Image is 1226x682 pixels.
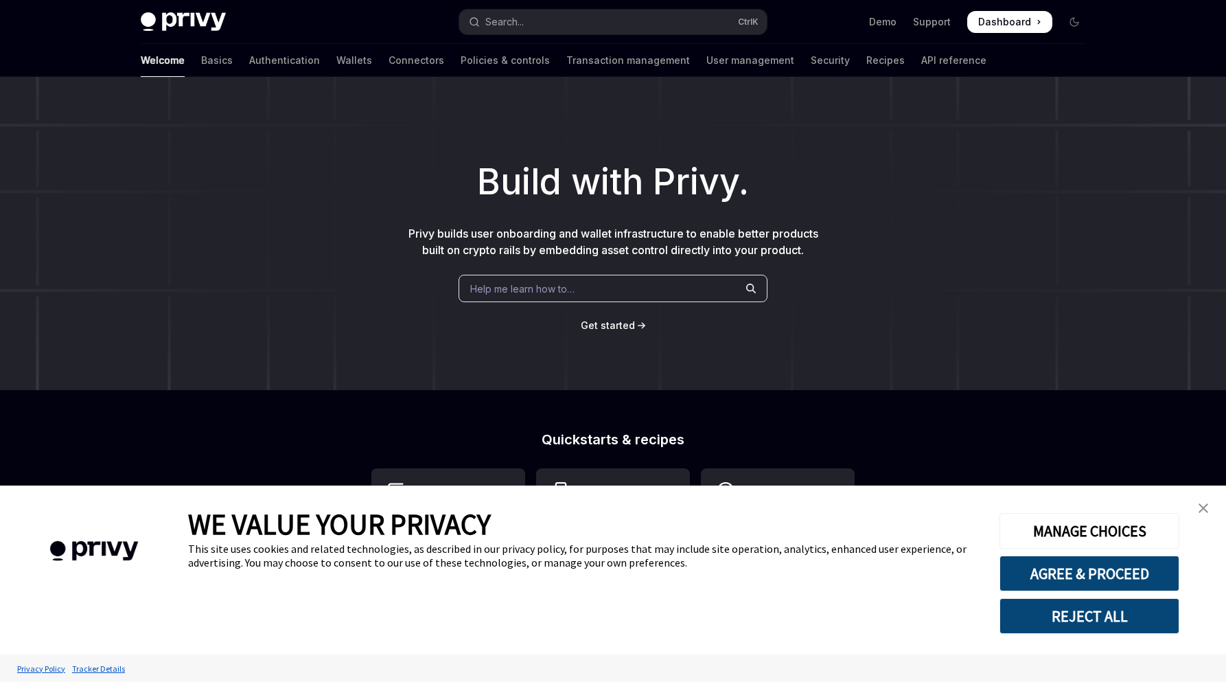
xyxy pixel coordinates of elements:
[141,44,185,77] a: Welcome
[978,15,1031,29] span: Dashboard
[188,506,491,542] span: WE VALUE YOUR PRIVACY
[701,468,855,609] a: **** *****Whitelabel login, wallets, and user management with your own UI and branding.
[811,44,850,77] a: Security
[869,15,897,29] a: Demo
[371,433,855,446] h2: Quickstarts & recipes
[14,657,69,681] a: Privacy Policy
[581,319,635,332] a: Get started
[485,14,524,30] div: Search...
[921,44,986,77] a: API reference
[336,44,372,77] a: Wallets
[141,12,226,32] img: dark logo
[1190,495,1217,522] a: close banner
[461,44,550,77] a: Policies & controls
[389,44,444,77] a: Connectors
[69,657,128,681] a: Tracker Details
[913,15,951,29] a: Support
[536,468,690,609] a: **** **** **** ***Use the React Native SDK to build a mobile app on Solana.
[408,227,818,257] span: Privy builds user onboarding and wallet infrastructure to enable better products built on crypto ...
[566,44,690,77] a: Transaction management
[1063,11,1085,33] button: Toggle dark mode
[470,282,575,296] span: Help me learn how to…
[866,44,905,77] a: Recipes
[999,513,1179,549] button: MANAGE CHOICES
[581,319,635,331] span: Get started
[201,44,233,77] a: Basics
[459,10,767,34] button: Open search
[706,44,794,77] a: User management
[21,521,167,581] img: company logo
[1199,503,1208,513] img: close banner
[738,16,759,27] span: Ctrl K
[188,542,979,569] div: This site uses cookies and related technologies, as described in our privacy policy, for purposes...
[999,556,1179,591] button: AGREE & PROCEED
[967,11,1052,33] a: Dashboard
[999,598,1179,634] button: REJECT ALL
[249,44,320,77] a: Authentication
[22,155,1204,209] h1: Build with Privy.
